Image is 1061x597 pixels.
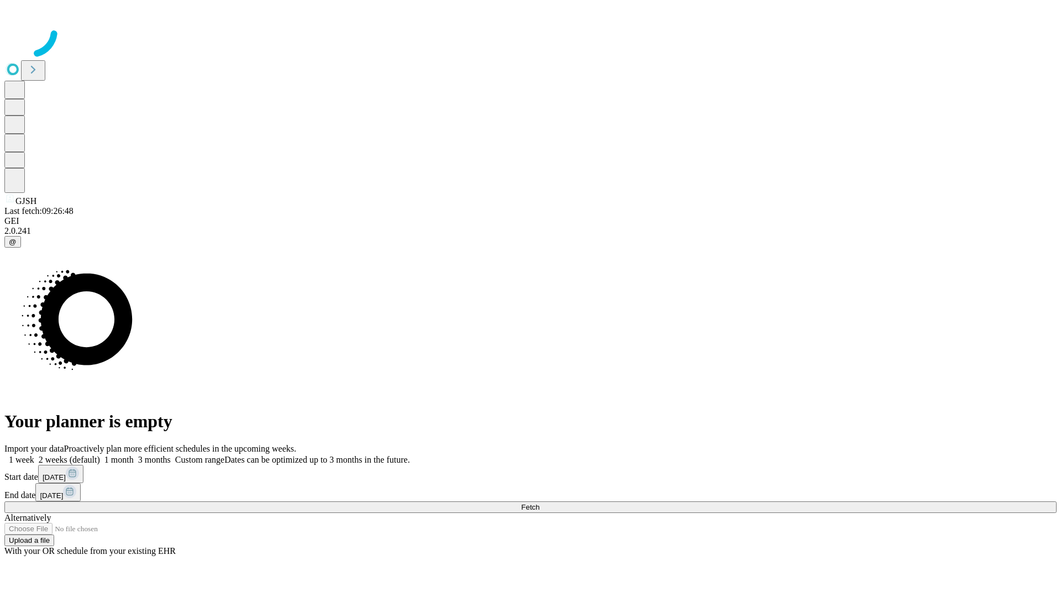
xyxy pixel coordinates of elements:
[175,455,224,464] span: Custom range
[4,206,73,216] span: Last fetch: 09:26:48
[43,473,66,481] span: [DATE]
[4,236,21,248] button: @
[4,546,176,556] span: With your OR schedule from your existing EHR
[4,535,54,546] button: Upload a file
[9,455,34,464] span: 1 week
[4,444,64,453] span: Import your data
[4,501,1057,513] button: Fetch
[38,465,83,483] button: [DATE]
[4,483,1057,501] div: End date
[4,465,1057,483] div: Start date
[39,455,100,464] span: 2 weeks (default)
[224,455,409,464] span: Dates can be optimized up to 3 months in the future.
[4,216,1057,226] div: GEI
[4,411,1057,432] h1: Your planner is empty
[138,455,171,464] span: 3 months
[104,455,134,464] span: 1 month
[35,483,81,501] button: [DATE]
[4,226,1057,236] div: 2.0.241
[521,503,539,511] span: Fetch
[9,238,17,246] span: @
[15,196,36,206] span: GJSH
[40,491,63,500] span: [DATE]
[4,513,51,522] span: Alternatively
[64,444,296,453] span: Proactively plan more efficient schedules in the upcoming weeks.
